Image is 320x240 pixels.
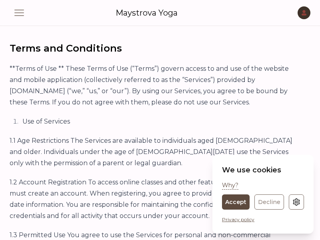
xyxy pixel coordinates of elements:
[254,194,284,210] button: Decline
[10,177,296,222] p: 1.2 Account Registration To access online classes and other features of the Services, you must cr...
[10,135,296,169] p: 1.1 Age Restrictions The Services are available to individuals aged [DEMOGRAPHIC_DATA] and older....
[222,194,250,210] button: Accept
[10,63,296,108] p: **Terms of Use ** These Terms of Use (“Terms”) govern access to and use of the website and mobile...
[116,7,178,18] a: Maystrova Yoga
[222,216,254,222] a: Privacy policy
[10,42,296,55] h1: Terms and Conditions
[222,181,238,190] button: Why?
[222,164,304,176] h3: We use cookies
[20,116,296,127] li: Use of Services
